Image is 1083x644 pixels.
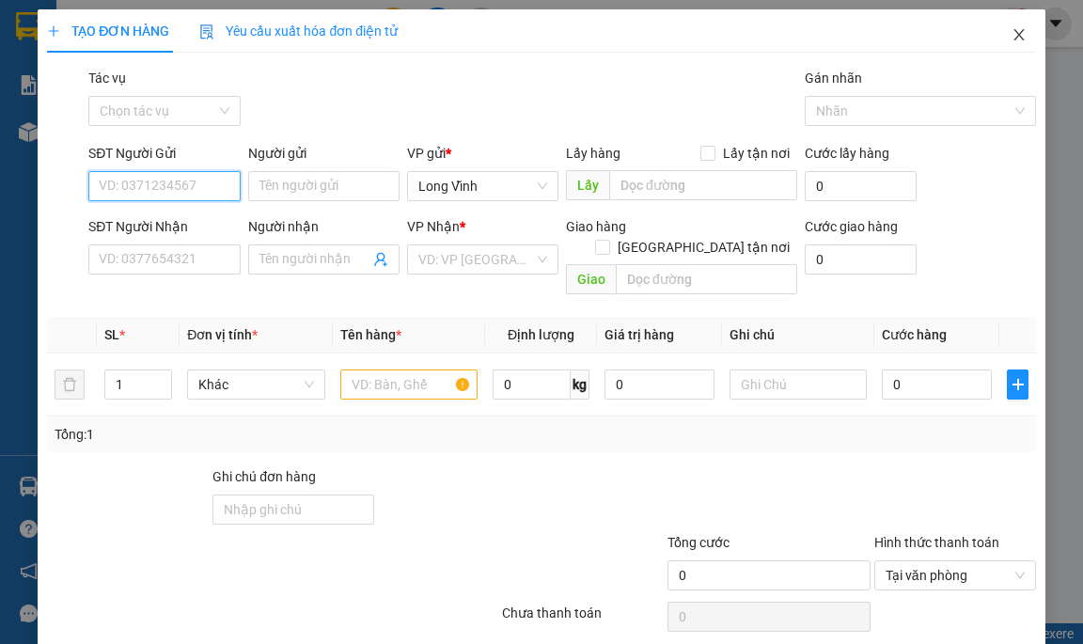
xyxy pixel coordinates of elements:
input: Ghi chú đơn hàng [212,495,374,525]
th: Ghi chú [722,317,875,353]
span: Giao [566,264,616,294]
input: Dọc đường [616,264,797,294]
span: Tại văn phòng [886,561,1025,589]
input: Cước giao hàng [805,244,917,275]
div: SĐT Người Nhận [88,216,240,237]
span: Lấy [566,170,609,200]
span: kg [571,369,589,400]
div: SĐT Người Gửi [88,143,240,164]
span: user-add [373,252,388,267]
div: VP gửi [407,143,558,164]
span: close [1012,27,1027,42]
label: Gán nhãn [805,71,862,86]
input: VD: Bàn, Ghế [340,369,479,400]
span: TẠO ĐƠN HÀNG [47,24,169,39]
span: Định lượng [508,327,574,342]
span: Tên hàng [340,327,401,342]
input: Ghi Chú [730,369,868,400]
span: Yêu cầu xuất hóa đơn điện tử [199,24,398,39]
img: icon [199,24,214,39]
div: Người gửi [248,143,400,164]
span: Đơn vị tính [187,327,258,342]
div: Người nhận [248,216,400,237]
input: 0 [604,369,714,400]
label: Cước giao hàng [805,219,898,234]
span: Giao hàng [566,219,626,234]
button: Close [993,9,1045,62]
span: Tổng cước [667,535,730,550]
div: Tổng: 1 [55,424,419,445]
button: delete [55,369,85,400]
button: plus [1007,369,1028,400]
span: plus [1008,377,1027,392]
label: Hình thức thanh toán [874,535,999,550]
span: Long Vĩnh [418,172,547,200]
input: Cước lấy hàng [805,171,917,201]
span: Cước hàng [882,327,947,342]
span: Lấy tận nơi [715,143,797,164]
span: [GEOGRAPHIC_DATA] tận nơi [610,237,797,258]
label: Tác vụ [88,71,126,86]
label: Ghi chú đơn hàng [212,469,316,484]
span: SL [104,327,119,342]
span: Lấy hàng [566,146,620,161]
div: Chưa thanh toán [500,603,666,636]
label: Cước lấy hàng [805,146,889,161]
span: Khác [198,370,314,399]
span: VP Nhận [407,219,460,234]
span: Giá trị hàng [604,327,674,342]
span: plus [47,24,60,38]
input: Dọc đường [609,170,797,200]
